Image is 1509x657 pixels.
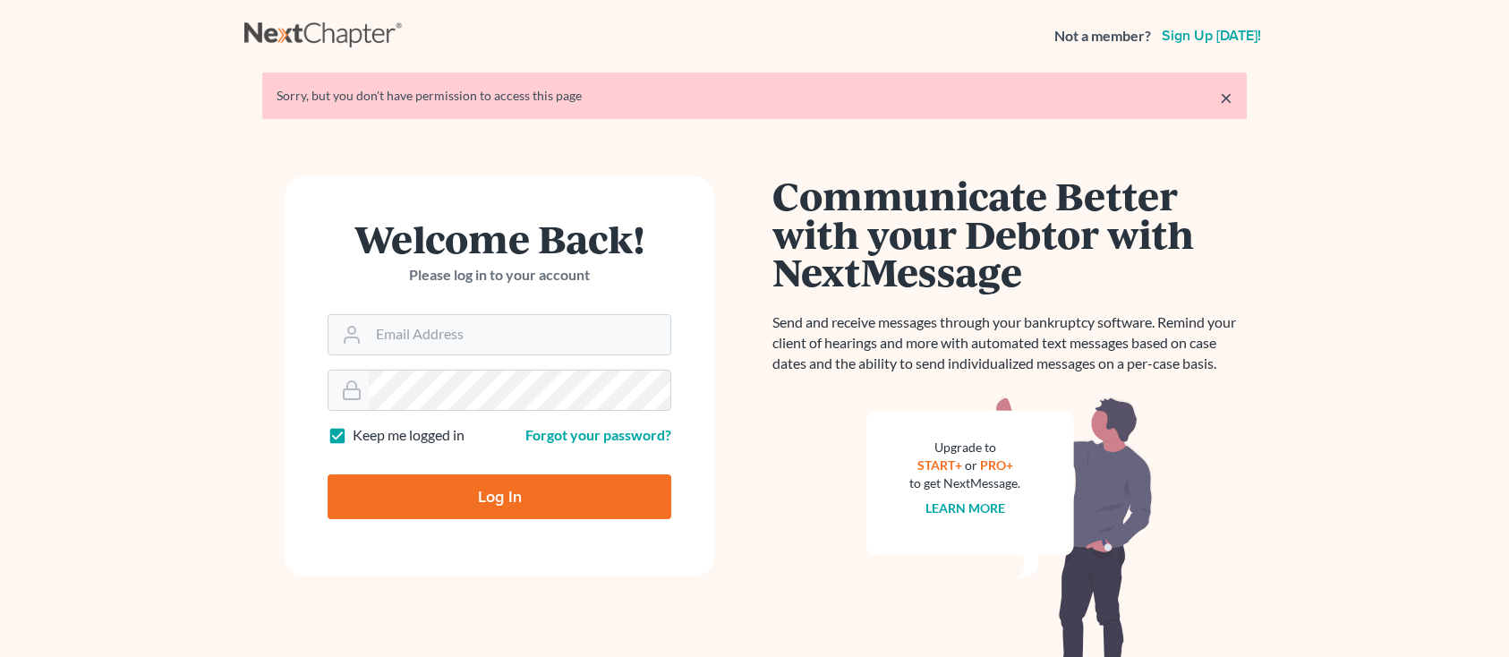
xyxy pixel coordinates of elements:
label: Keep me logged in [353,425,465,446]
input: Log In [328,474,671,519]
input: Email Address [369,315,670,354]
h1: Welcome Back! [328,219,671,258]
strong: Not a member? [1054,26,1151,47]
a: PRO+ [980,457,1013,473]
a: Sign up [DATE]! [1158,29,1265,43]
a: Forgot your password? [525,426,671,443]
a: × [1220,87,1232,108]
h1: Communicate Better with your Debtor with NextMessage [772,176,1247,291]
a: START+ [917,457,962,473]
a: Learn more [925,500,1005,516]
div: to get NextMessage. [909,474,1020,492]
div: Upgrade to [909,439,1020,456]
p: Send and receive messages through your bankruptcy software. Remind your client of hearings and mo... [772,312,1247,374]
p: Please log in to your account [328,265,671,286]
div: Sorry, but you don't have permission to access this page [277,87,1232,105]
span: or [965,457,977,473]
